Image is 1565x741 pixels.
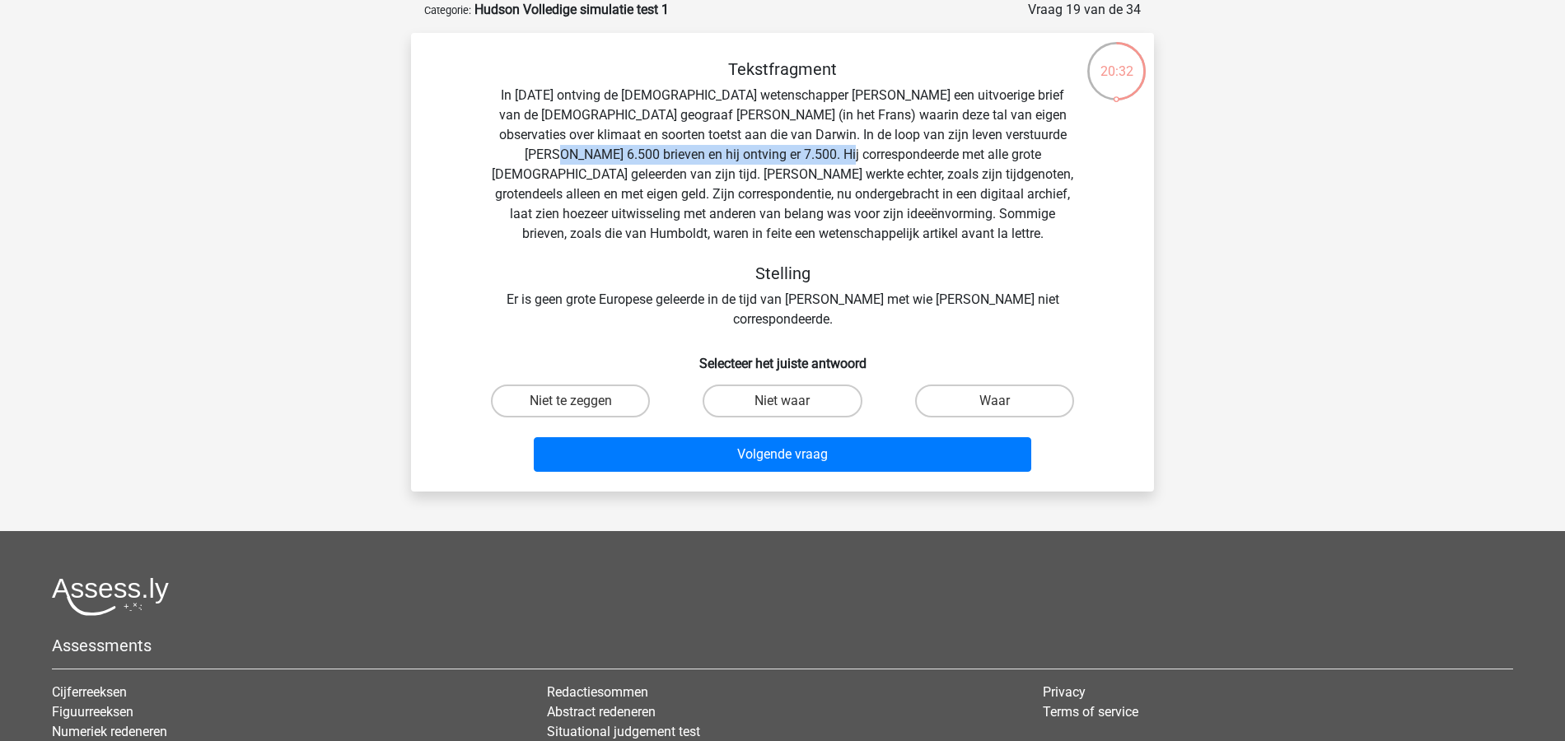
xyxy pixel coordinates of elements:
[52,684,127,700] a: Cijferreeksen
[474,2,669,17] strong: Hudson Volledige simulatie test 1
[547,704,656,720] a: Abstract redeneren
[1043,704,1138,720] a: Terms of service
[1086,40,1147,82] div: 20:32
[547,684,648,700] a: Redactiesommen
[1043,684,1086,700] a: Privacy
[52,704,133,720] a: Figuurreeksen
[534,437,1032,472] button: Volgende vraag
[490,263,1075,283] h5: Stelling
[491,384,650,417] label: Niet te zeggen
[915,384,1074,417] label: Waar
[437,59,1128,329] div: In [DATE] ontving de [DEMOGRAPHIC_DATA] wetenschapper [PERSON_NAME] een uitvoerige brief van de [...
[424,4,471,16] small: Categorie:
[437,343,1128,371] h6: Selecteer het juiste antwoord
[52,577,169,616] img: Assessly logo
[490,59,1075,79] h5: Tekstfragment
[547,724,700,739] a: Situational judgement test
[703,384,862,417] label: Niet waar
[52,724,167,739] a: Numeriek redeneren
[52,636,1513,655] h5: Assessments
